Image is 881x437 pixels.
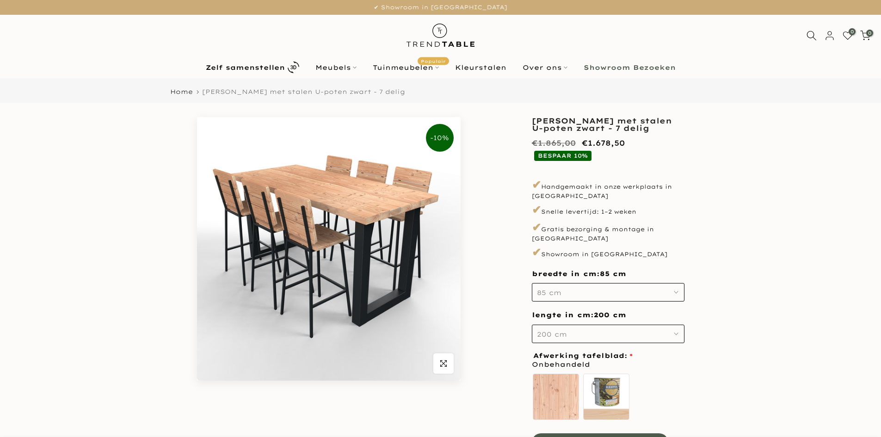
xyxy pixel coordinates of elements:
[866,30,873,37] span: 0
[537,289,561,297] span: 85 cm
[514,62,575,73] a: Over ons
[532,245,541,259] span: ✔
[532,203,541,216] span: ✔
[400,15,481,56] img: trend-table
[537,330,567,339] span: 200 cm
[307,62,364,73] a: Meubels
[582,136,625,150] ins: €1.678,50
[532,220,684,243] p: Gratis bezorging & montage in [GEOGRAPHIC_DATA]
[532,359,590,370] span: Onbehandeld
[843,31,853,41] a: 0
[364,62,447,73] a: TuinmeubelenPopulair
[594,311,626,320] span: 200 cm
[532,245,684,260] p: Showroom in [GEOGRAPHIC_DATA]
[533,352,633,359] span: Afwerking tafelblad:
[197,59,307,75] a: Zelf samenstellen
[860,31,870,41] a: 0
[447,62,514,73] a: Kleurstalen
[849,28,856,35] span: 0
[170,89,193,95] a: Home
[534,151,591,161] span: BESPAAR 10%
[532,177,684,200] p: Handgemaakt in onze werkplaats in [GEOGRAPHIC_DATA]
[532,325,684,343] button: 200 cm
[532,178,541,191] span: ✔
[600,270,626,279] span: 85 cm
[584,64,676,71] b: Showroom Bezoeken
[532,311,626,319] span: lengte in cm:
[532,283,684,302] button: 85 cm
[12,2,869,12] p: ✔ Showroom in [GEOGRAPHIC_DATA]
[575,62,684,73] a: Showroom Bezoeken
[206,64,285,71] b: Zelf samenstellen
[532,202,684,218] p: Snelle levertijd: 1–2 weken
[532,138,576,148] del: €1.865,00
[532,117,684,132] h1: [PERSON_NAME] met stalen U-poten zwart - 7 delig
[532,270,626,278] span: breedte in cm:
[532,220,541,234] span: ✔
[418,57,449,65] span: Populair
[202,88,405,95] span: [PERSON_NAME] met stalen U-poten zwart - 7 delig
